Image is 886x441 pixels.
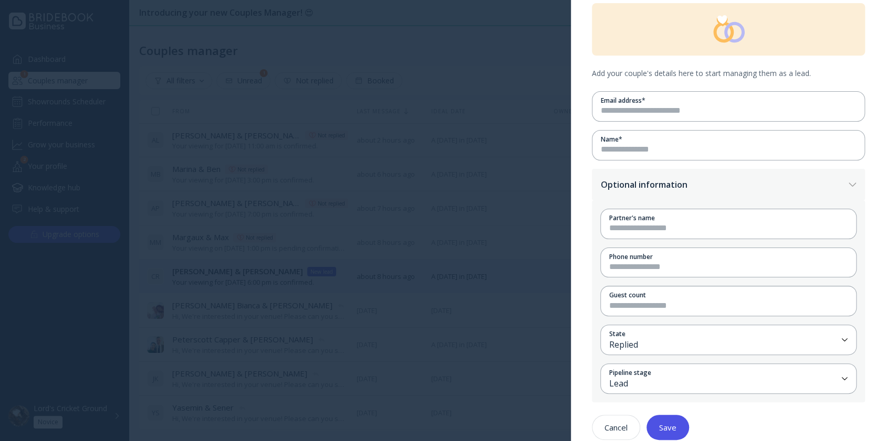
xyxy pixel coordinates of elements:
[609,378,837,390] div: Lead
[609,329,837,338] div: State
[659,423,676,432] div: Save
[647,415,689,440] button: Save
[609,291,848,299] div: Guest count
[592,415,640,440] button: Cancel
[601,96,856,105] div: Email address *
[609,213,848,222] div: Partner's name
[601,179,845,190] div: Optional information
[609,252,848,261] div: Phone number
[609,339,837,351] div: Replied
[609,368,837,377] div: Pipeline stage
[604,423,628,432] div: Cancel
[601,135,856,144] div: Name *
[592,56,865,91] div: Add your couple's details here to start managing them as a lead.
